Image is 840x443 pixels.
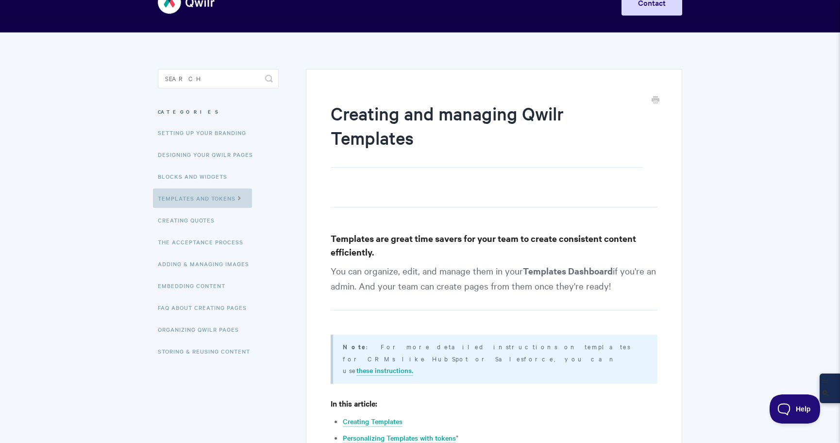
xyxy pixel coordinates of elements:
a: FAQ About Creating Pages [158,298,254,317]
a: Templates and Tokens [153,188,252,208]
iframe: Toggle Customer Support [770,394,821,424]
strong: Templates Dashboard [523,265,613,277]
input: Search [158,69,279,88]
a: these instructions. [356,365,413,376]
p: : For more detailed instructions on templates for CRMs like HubSpot or Salesforce, you can use [343,341,645,376]
a: Adding & Managing Images [158,254,256,273]
b: Note [343,342,366,351]
a: Creating Templates [343,416,403,427]
strong: In this article: [331,398,377,409]
a: The Acceptance Process [158,232,251,252]
a: Setting up your Branding [158,123,253,142]
a: Creating Quotes [158,210,222,230]
a: Print this Article [652,95,659,106]
a: Embedding Content [158,276,233,295]
a: Designing Your Qwilr Pages [158,145,260,164]
a: Blocks and Widgets [158,167,235,186]
h3: Categories [158,103,279,120]
a: Organizing Qwilr Pages [158,320,246,339]
a: Storing & Reusing Content [158,341,257,361]
h3: Templates are great time savers for your team to create consistent content efficiently. [331,232,657,259]
h1: Creating and managing Qwilr Templates [331,101,643,168]
p: You can organize, edit, and manage them in your if you're an admin. And your team can create page... [331,263,657,310]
